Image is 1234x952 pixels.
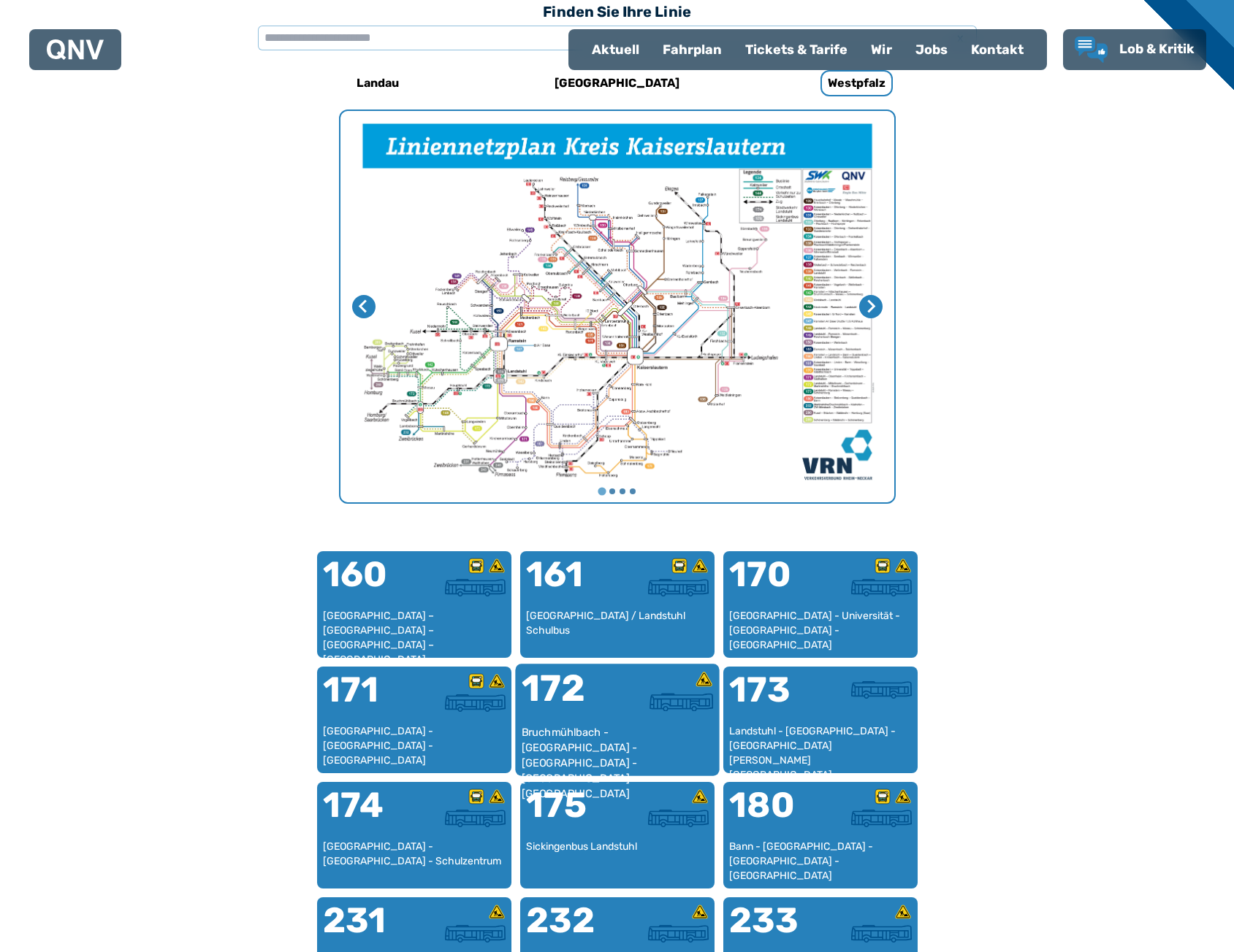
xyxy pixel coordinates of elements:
[526,840,709,883] div: Sickingenbus Landstuhl
[323,609,506,652] div: [GEOGRAPHIC_DATA] – [GEOGRAPHIC_DATA] – [GEOGRAPHIC_DATA] – [GEOGRAPHIC_DATA] – [GEOGRAPHIC_DATA]...
[648,925,709,943] img: Überlandbus
[648,579,709,596] img: Überlandbus
[859,295,883,318] button: Nächste Seite
[323,557,414,610] div: 160
[445,925,506,943] img: Überlandbus
[851,579,912,596] img: Überlandbus
[959,31,1035,69] a: Kontakt
[47,35,104,64] a: QNV Logo
[340,111,894,502] div: My Favorite Images
[352,295,376,318] button: Letzte Seite
[340,486,894,496] ul: Wählen Sie eine Seite zum Anzeigen
[609,488,615,494] button: Gehe zu Seite 2
[520,66,715,101] a: [GEOGRAPHIC_DATA]
[760,66,954,101] a: Westpfalz
[648,810,709,827] img: Überlandbus
[820,70,893,96] h6: Westpfalz
[651,31,734,69] a: Fahrplan
[1075,37,1195,63] a: Lob & Kritik
[526,788,617,840] div: 175
[729,840,912,883] div: Bann - [GEOGRAPHIC_DATA] - [GEOGRAPHIC_DATA] - [GEOGRAPHIC_DATA]
[521,725,713,769] div: Bruchmühlbach - [GEOGRAPHIC_DATA] - [GEOGRAPHIC_DATA] - [GEOGRAPHIC_DATA] - [GEOGRAPHIC_DATA]
[729,672,820,725] div: 173
[47,39,104,60] img: QNV Logo
[323,724,506,767] div: [GEOGRAPHIC_DATA] - [GEOGRAPHIC_DATA] - [GEOGRAPHIC_DATA]
[445,579,506,596] img: Überlandbus
[323,840,506,883] div: [GEOGRAPHIC_DATA] - [GEOGRAPHIC_DATA] - Schulzentrum
[323,672,414,725] div: 171
[620,488,625,494] button: Gehe zu Seite 3
[340,111,894,502] li: 1 von 4
[549,72,685,95] h6: [GEOGRAPHIC_DATA]
[521,670,617,725] div: 172
[734,31,859,69] a: Tickets & Tarife
[851,681,912,699] img: Überlandbus
[323,788,414,840] div: 174
[598,488,606,496] button: Gehe zu Seite 1
[580,31,651,69] a: Aktuell
[281,66,475,101] a: Landau
[1119,41,1195,57] span: Lob & Kritik
[445,810,506,827] img: Überlandbus
[851,925,912,943] img: Überlandbus
[526,557,617,610] div: 161
[650,693,713,711] img: Überlandbus
[526,609,709,652] div: [GEOGRAPHIC_DATA] / Landstuhl Schulbus
[729,724,912,767] div: Landstuhl - [GEOGRAPHIC_DATA] - [GEOGRAPHIC_DATA][PERSON_NAME][GEOGRAPHIC_DATA]
[851,810,912,827] img: Überlandbus
[729,609,912,652] div: [GEOGRAPHIC_DATA] - Universität - [GEOGRAPHIC_DATA] - [GEOGRAPHIC_DATA]
[729,788,820,840] div: 180
[729,557,820,610] div: 170
[445,694,506,712] img: Überlandbus
[630,488,636,494] button: Gehe zu Seite 4
[904,31,959,69] a: Jobs
[351,72,405,95] h6: Landau
[340,111,894,502] img: Netzpläne Westpfalz Seite 1 von 4
[859,31,904,69] a: Wir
